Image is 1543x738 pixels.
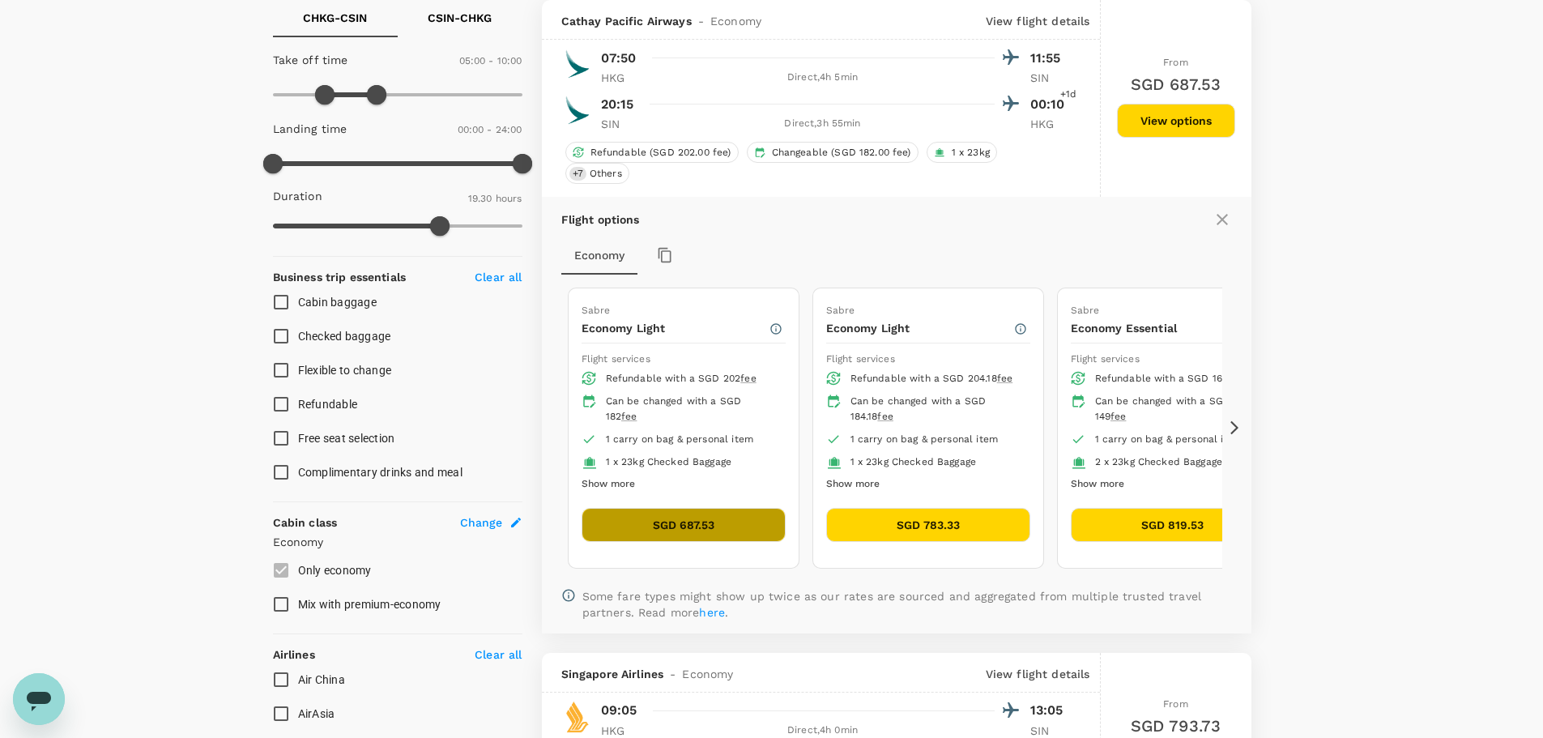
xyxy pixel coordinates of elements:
[458,124,522,135] span: 00:00 - 24:00
[1030,70,1071,86] p: SIN
[601,49,637,68] p: 07:50
[663,666,682,682] span: -
[606,456,732,467] span: 1 x 23kg Checked Baggage
[606,433,754,445] span: 1 carry on bag & personal item
[601,701,637,720] p: 09:05
[765,146,918,160] span: Changeable (SGD 182.00 fee)
[692,13,710,29] span: -
[273,534,522,550] p: Economy
[460,514,503,531] span: Change
[273,188,322,204] p: Duration
[826,320,1013,336] p: Economy Light
[561,48,594,80] img: CX
[826,474,880,495] button: Show more
[606,394,773,426] div: Can be changed with a SGD 182
[850,371,1017,387] div: Refundable with a SGD 204.18
[1163,57,1188,68] span: From
[583,167,629,181] span: Others
[298,564,372,577] span: Only economy
[298,707,335,720] span: AirAsia
[428,10,492,26] p: CSIN - CHKG
[1030,701,1071,720] p: 13:05
[1095,394,1262,426] div: Can be changed with a SGD 149
[850,433,999,445] span: 1 carry on bag & personal item
[273,52,348,68] p: Take off time
[298,330,391,343] span: Checked baggage
[1030,49,1071,68] p: 11:55
[582,320,769,336] p: Economy Light
[1060,87,1076,103] span: +1d
[826,305,855,316] span: Sabre
[1095,456,1223,467] span: 2 x 23kg Checked Baggage
[273,121,347,137] p: Landing time
[601,95,634,114] p: 20:15
[298,673,345,686] span: Air China
[826,508,1030,542] button: SGD 783.33
[561,13,692,29] span: Cathay Pacific Airways
[747,142,919,163] div: Changeable (SGD 182.00 fee)
[569,167,586,181] span: + 7
[561,701,594,733] img: SQ
[1071,353,1140,365] span: Flight services
[682,666,733,682] span: Economy
[273,648,315,661] strong: Airlines
[303,10,367,26] p: CHKG - CSIN
[1030,95,1071,114] p: 00:10
[273,271,407,284] strong: Business trip essentials
[582,305,611,316] span: Sabre
[1071,508,1275,542] button: SGD 819.53
[565,163,629,184] div: +7Others
[1071,320,1258,336] p: Economy Essential
[927,142,997,163] div: 1 x 23kg
[1071,474,1124,495] button: Show more
[1030,116,1071,132] p: HKG
[1163,698,1188,710] span: From
[710,13,761,29] span: Economy
[582,588,1232,621] p: Some fare types might show up twice as our rates are sourced and aggregated from multiple trusted...
[1131,71,1221,97] h6: SGD 687.53
[475,646,522,663] p: Clear all
[459,55,522,66] span: 05:00 - 10:00
[582,353,650,365] span: Flight services
[850,456,977,467] span: 1 x 23kg Checked Baggage
[582,508,786,542] button: SGD 687.53
[298,398,358,411] span: Refundable
[1071,305,1100,316] span: Sabre
[475,269,522,285] p: Clear all
[561,666,664,682] span: Singapore Airlines
[298,598,441,611] span: Mix with premium-economy
[561,94,594,126] img: CX
[826,353,895,365] span: Flight services
[565,142,739,163] div: Refundable (SGD 202.00 fee)
[601,70,641,86] p: HKG
[621,411,637,422] span: fee
[986,666,1090,682] p: View flight details
[740,373,756,384] span: fee
[298,296,377,309] span: Cabin baggage
[1095,433,1243,445] span: 1 carry on bag & personal item
[1117,104,1235,138] button: View options
[606,371,773,387] div: Refundable with a SGD 202
[584,146,738,160] span: Refundable (SGD 202.00 fee)
[651,116,995,132] div: Direct , 3h 55min
[1110,411,1126,422] span: fee
[651,70,995,86] div: Direct , 4h 5min
[273,516,338,529] strong: Cabin class
[877,411,893,422] span: fee
[298,466,462,479] span: Complimentary drinks and meal
[561,211,640,228] p: Flight options
[850,394,1017,426] div: Can be changed with a SGD 184.18
[601,116,641,132] p: SIN
[582,474,635,495] button: Show more
[699,606,725,619] a: here
[468,193,522,204] span: 19.30 hours
[945,146,996,160] span: 1 x 23kg
[997,373,1012,384] span: fee
[298,432,395,445] span: Free seat selection
[298,364,392,377] span: Flexible to change
[13,673,65,725] iframe: Button to launch messaging window
[1095,371,1262,387] div: Refundable with a SGD 169
[986,13,1090,29] p: View flight details
[561,236,637,275] button: Economy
